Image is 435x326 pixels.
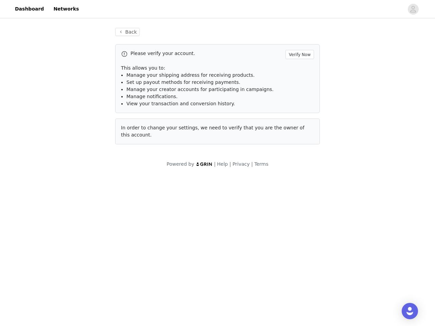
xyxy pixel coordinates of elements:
[251,161,253,167] span: |
[126,101,235,106] span: View your transaction and conversion history.
[49,1,83,17] a: Networks
[126,72,255,78] span: Manage your shipping address for receiving products.
[11,1,48,17] a: Dashboard
[126,79,240,85] span: Set up payout methods for receiving payments.
[126,87,274,92] span: Manage your creator accounts for participating in campaigns.
[130,50,283,57] p: Please verify your account.
[167,161,194,167] span: Powered by
[285,50,314,59] button: Verify Now
[115,28,140,36] button: Back
[217,161,228,167] a: Help
[121,65,314,72] p: This allows you to:
[196,162,213,166] img: logo
[229,161,231,167] span: |
[232,161,250,167] a: Privacy
[410,4,416,15] div: avatar
[254,161,268,167] a: Terms
[402,303,418,319] div: Open Intercom Messenger
[214,161,216,167] span: |
[121,125,304,138] span: In order to change your settings, we need to verify that you are the owner of this account.
[126,94,178,99] span: Manage notifications.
